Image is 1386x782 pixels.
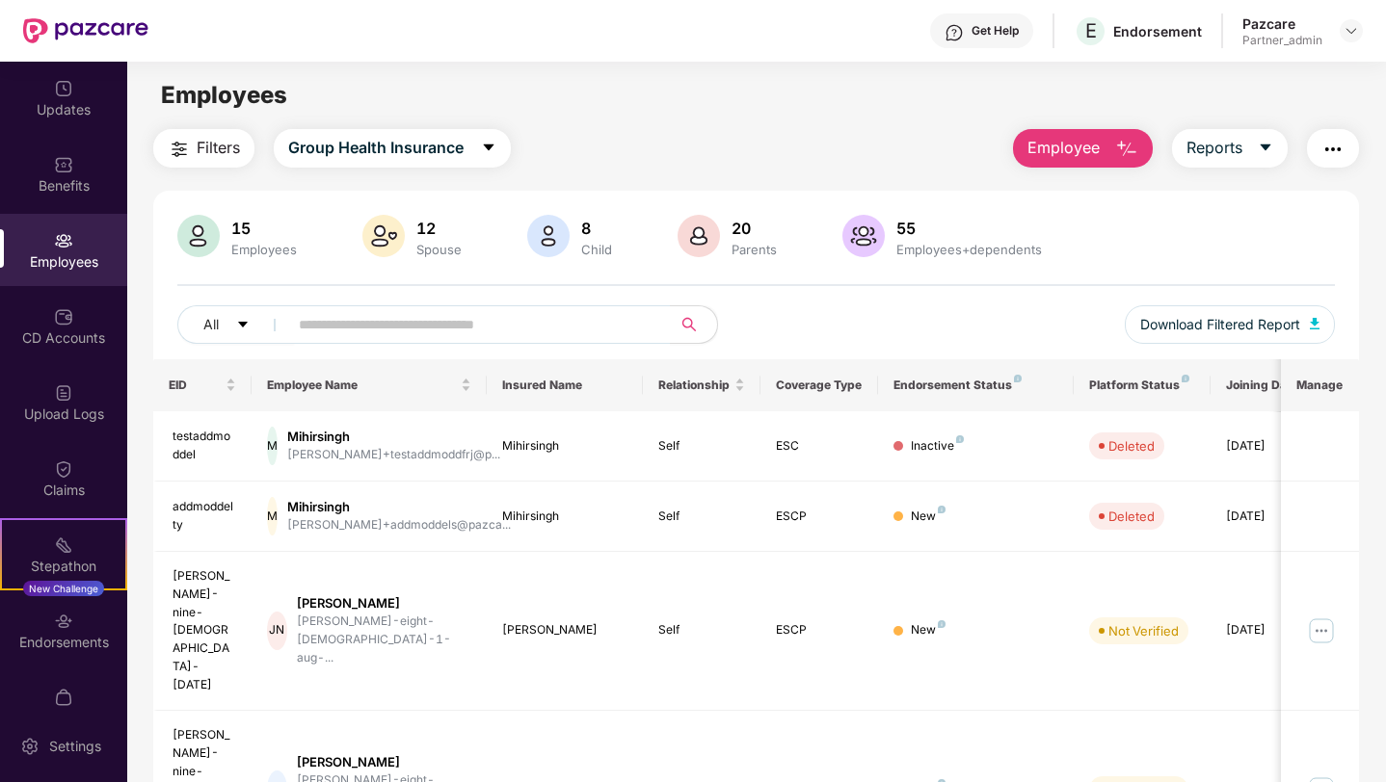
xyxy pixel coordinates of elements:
[297,594,471,613] div: [PERSON_NAME]
[1172,129,1288,168] button: Reportscaret-down
[288,136,464,160] span: Group Health Insurance
[1089,378,1195,393] div: Platform Status
[776,621,863,639] div: ESCP
[1258,140,1273,157] span: caret-down
[577,219,616,238] div: 8
[893,219,1046,238] div: 55
[173,428,236,464] div: testaddmoddel
[197,136,240,160] span: Filters
[1321,138,1345,161] img: svg+xml;base64,PHN2ZyB4bWxucz0iaHR0cDovL3d3dy53My5vcmcvMjAwMC9zdmciIHdpZHRoPSIyNCIgaGVpZ2h0PSIyNC...
[670,305,718,344] button: search
[1113,22,1202,40] div: Endorsement
[1226,621,1313,639] div: [DATE]
[54,535,73,555] img: svg+xml;base64,PHN2ZyB4bWxucz0iaHR0cDovL3d3dy53My5vcmcvMjAwMC9zdmciIHdpZHRoPSIyMSIgaGVpZ2h0PSIyMC...
[203,314,219,335] span: All
[1310,318,1319,329] img: svg+xml;base64,PHN2ZyB4bWxucz0iaHR0cDovL3d3dy53My5vcmcvMjAwMC9zdmciIHhtbG5zOnhsaW5rPSJodHRwOi8vd3...
[54,459,73,479] img: svg+xml;base64,PHN2ZyBpZD0iQ2xhaW0iIHhtbG5zPSJodHRwOi8vd3d3LnczLm9yZy8yMDAwL3N2ZyIgd2lkdGg9IjIwIi...
[287,516,511,534] div: [PERSON_NAME]+addmoddels@pazca...
[658,437,745,456] div: Self
[842,215,885,257] img: svg+xml;base64,PHN2ZyB4bWxucz0iaHR0cDovL3d3dy53My5vcmcvMjAwMC9zdmciIHhtbG5zOnhsaW5rPSJodHRwOi8vd3...
[297,753,471,771] div: [PERSON_NAME]
[173,498,236,534] div: addmoddelty
[54,612,73,631] img: svg+xml;base64,PHN2ZyBpZD0iRW5kb3JzZW1lbnRzIiB4bWxucz0iaHR0cDovL3d3dy53My5vcmcvMjAwMC9zdmciIHdpZH...
[54,688,73,707] img: svg+xml;base64,PHN2ZyBpZD0iTXlfT3JkZXJzIiBkYXRhLW5hbWU9Ik15IE9yZGVycyIgeG1sbnM9Imh0dHA6Ly93d3cudz...
[413,219,466,238] div: 12
[1306,615,1337,646] img: manageButton
[643,359,760,411] th: Relationship
[577,242,616,257] div: Child
[658,621,745,639] div: Self
[161,81,287,109] span: Employees
[413,242,466,257] div: Spouse
[1014,375,1022,382] img: svg+xml;base64,PHN2ZyB4bWxucz0iaHR0cDovL3d3dy53My5vcmcvMjAwMC9zdmciIHdpZHRoPSI4IiBoZWlnaHQ9IjgiIH...
[267,497,278,535] div: M
[728,219,781,238] div: 20
[938,506,946,513] img: svg+xml;base64,PHN2ZyB4bWxucz0iaHR0cDovL3d3dy53My5vcmcvMjAwMC9zdmciIHdpZHRoPSI4IiBoZWlnaHQ9IjgiIH...
[1211,359,1328,411] th: Joining Date
[658,508,745,526] div: Self
[1182,375,1189,382] img: svg+xml;base64,PHN2ZyB4bWxucz0iaHR0cDovL3d3dy53My5vcmcvMjAwMC9zdmciIHdpZHRoPSI4IiBoZWlnaHQ9IjgiIH...
[1108,621,1179,640] div: Not Verified
[168,138,191,161] img: svg+xml;base64,PHN2ZyB4bWxucz0iaHR0cDovL3d3dy53My5vcmcvMjAwMC9zdmciIHdpZHRoPSIyNCIgaGVpZ2h0PSIyNC...
[1125,305,1335,344] button: Download Filtered Report
[287,428,500,446] div: Mihirsingh
[54,383,73,403] img: svg+xml;base64,PHN2ZyBpZD0iVXBsb2FkX0xvZ3MiIGRhdGEtbmFtZT0iVXBsb2FkIExvZ3MiIHhtbG5zPSJodHRwOi8vd3...
[252,359,487,411] th: Employee Name
[1226,508,1313,526] div: [DATE]
[274,129,511,168] button: Group Health Insurancecaret-down
[297,613,471,667] div: [PERSON_NAME]-eight-[DEMOGRAPHIC_DATA]-1-aug-...
[23,18,148,43] img: New Pazcare Logo
[43,737,107,756] div: Settings
[502,621,628,639] div: [PERSON_NAME]
[177,215,220,257] img: svg+xml;base64,PHN2ZyB4bWxucz0iaHR0cDovL3d3dy53My5vcmcvMjAwMC9zdmciIHhtbG5zOnhsaW5rPSJodHRwOi8vd3...
[911,621,946,639] div: New
[1140,314,1300,335] span: Download Filtered Report
[1027,136,1100,160] span: Employee
[54,79,73,98] img: svg+xml;base64,PHN2ZyBpZD0iVXBkYXRlZCIgeG1sbnM9Imh0dHA6Ly93d3cudzMub3JnLzIwMDAvc3ZnIiB3aWR0aD0iMj...
[1108,436,1155,456] div: Deleted
[911,437,964,456] div: Inactive
[1242,14,1322,33] div: Pazcare
[20,737,40,756] img: svg+xml;base64,PHN2ZyBpZD0iU2V0dGluZy0yMHgyMCIgeG1sbnM9Imh0dHA6Ly93d3cudzMub3JnLzIwMDAvc3ZnIiB3aW...
[945,23,964,42] img: svg+xml;base64,PHN2ZyBpZD0iSGVscC0zMngzMiIgeG1sbnM9Imh0dHA6Ly93d3cudzMub3JnLzIwMDAvc3ZnIiB3aWR0aD...
[893,242,1046,257] div: Employees+dependents
[911,508,946,526] div: New
[287,446,500,464] div: [PERSON_NAME]+testaddmoddfrj@p...
[267,612,287,650] div: JN
[527,215,570,257] img: svg+xml;base64,PHN2ZyB4bWxucz0iaHR0cDovL3d3dy53My5vcmcvMjAwMC9zdmciIHhtbG5zOnhsaW5rPSJodHRwOi8vd3...
[54,307,73,326] img: svg+xml;base64,PHN2ZyBpZD0iQ0RfQWNjb3VudHMiIGRhdGEtbmFtZT0iQ0QgQWNjb3VudHMiIHhtbG5zPSJodHRwOi8vd3...
[502,508,628,526] div: Mihirsingh
[54,155,73,174] img: svg+xml;base64,PHN2ZyBpZD0iQmVuZWZpdHMiIHhtbG5zPSJodHRwOi8vd3d3LnczLm9yZy8yMDAwL3N2ZyIgd2lkdGg9Ij...
[177,305,295,344] button: Allcaret-down
[776,508,863,526] div: ESCP
[1013,129,1153,168] button: Employee
[23,581,104,596] div: New Challenge
[1226,437,1313,456] div: [DATE]
[236,318,250,333] span: caret-down
[776,437,863,456] div: ESC
[487,359,644,411] th: Insured Name
[153,129,254,168] button: Filters
[1242,33,1322,48] div: Partner_admin
[173,567,236,694] div: [PERSON_NAME]-nine-[DEMOGRAPHIC_DATA]-[DATE]
[1115,138,1138,161] img: svg+xml;base64,PHN2ZyB4bWxucz0iaHR0cDovL3d3dy53My5vcmcvMjAwMC9zdmciIHhtbG5zOnhsaW5rPSJodHRwOi8vd3...
[1108,507,1155,526] div: Deleted
[972,23,1019,39] div: Get Help
[658,378,731,393] span: Relationship
[2,557,125,576] div: Stepathon
[227,242,301,257] div: Employees
[728,242,781,257] div: Parents
[153,359,252,411] th: EID
[267,378,457,393] span: Employee Name
[481,140,496,157] span: caret-down
[287,498,511,516] div: Mihirsingh
[1085,19,1097,42] span: E
[670,317,707,332] span: search
[1344,23,1359,39] img: svg+xml;base64,PHN2ZyBpZD0iRHJvcGRvd24tMzJ4MzIiIHhtbG5zPSJodHRwOi8vd3d3LnczLm9yZy8yMDAwL3N2ZyIgd2...
[1281,359,1359,411] th: Manage
[760,359,878,411] th: Coverage Type
[169,378,222,393] span: EID
[938,620,946,628] img: svg+xml;base64,PHN2ZyB4bWxucz0iaHR0cDovL3d3dy53My5vcmcvMjAwMC9zdmciIHdpZHRoPSI4IiBoZWlnaHQ9IjgiIH...
[362,215,405,257] img: svg+xml;base64,PHN2ZyB4bWxucz0iaHR0cDovL3d3dy53My5vcmcvMjAwMC9zdmciIHhtbG5zOnhsaW5rPSJodHRwOi8vd3...
[502,437,628,456] div: Mihirsingh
